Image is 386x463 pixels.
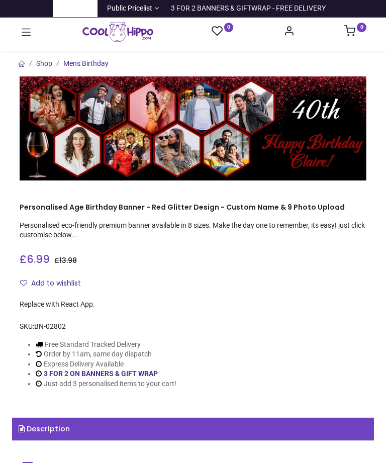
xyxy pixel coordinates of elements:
[20,275,89,292] button: Add to wishlistAdd to wishlist
[36,59,52,67] a: Shop
[54,255,77,265] span: £
[44,369,158,378] a: 3 FOR 2 ON BANNERS & GIFT WRAP
[20,322,366,332] div: SKU:
[59,255,77,265] span: 13.98
[20,76,366,180] img: Personalised Age Birthday Banner - Red Glitter Design - Custom Name & 9 Photo Upload
[12,418,374,441] a: Description
[20,300,366,310] div: Replace with React App.
[107,4,152,14] span: Public Pricelist
[27,252,50,266] span: 6.99
[20,280,27,287] i: Add to wishlist
[36,359,176,369] li: Express Delivery Available
[36,349,176,359] li: Order by 11am, same day dispatch
[212,25,234,38] a: 0
[224,23,234,32] sup: 0
[63,59,109,67] a: Mens Birthday
[357,23,366,32] sup: 0
[283,28,295,36] a: Account Info
[36,379,176,389] li: Just add 3 personalised items to your cart!
[82,22,153,42] a: Logo of Cool Hippo
[20,221,366,240] p: Personalised eco-friendly premium banner available in 8 sizes. Make the day one to remember, its ...
[36,340,176,350] li: Free Standard Tracked Delivery
[105,4,159,14] a: Public Pricelist
[82,22,153,42] img: Cool Hippo
[20,252,50,267] span: £
[20,203,366,213] h1: Personalised Age Birthday Banner - Red Glitter Design - Custom Name & 9 Photo Upload
[171,4,326,14] div: 3 FOR 2 BANNERS & GIFTWRAP - FREE DELIVERY
[60,4,90,14] a: Trustpilot
[34,322,66,330] span: BN-02802
[344,28,366,36] a: 0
